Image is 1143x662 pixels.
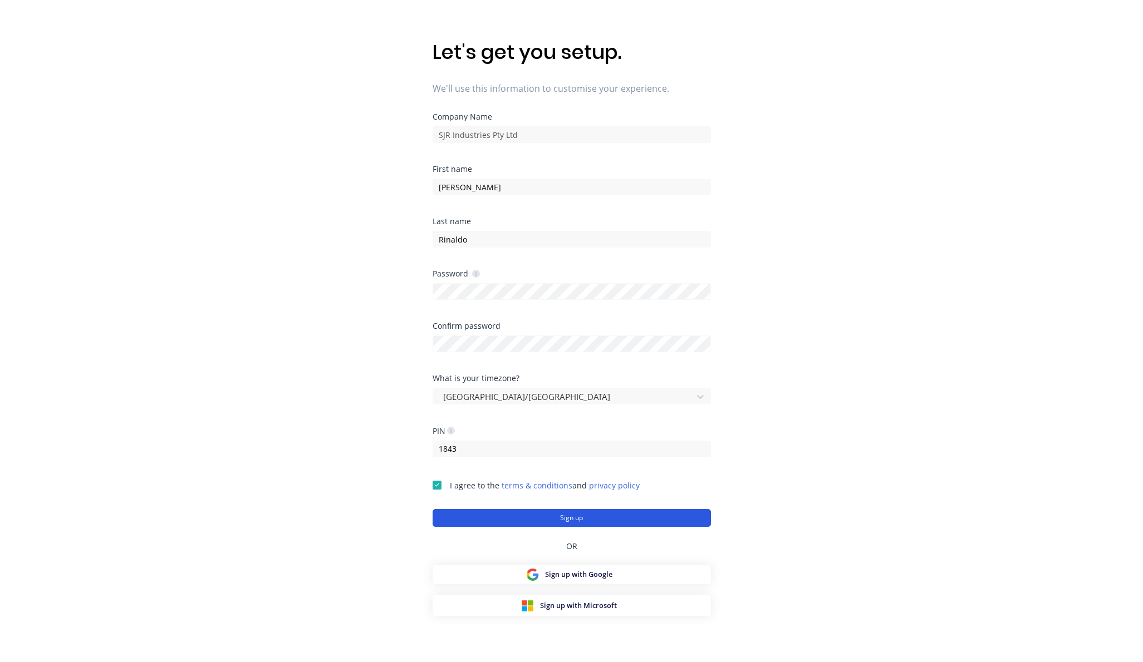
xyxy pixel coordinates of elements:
div: PIN [433,426,455,436]
div: OR [433,527,711,565]
span: We'll use this information to customise your experience. [433,82,711,95]
a: privacy policy [589,480,640,491]
h1: Let's get you setup. [433,40,711,64]
div: Password [433,268,480,279]
span: Sign up with Microsoft [540,600,617,611]
div: Last name [433,218,711,225]
span: I agree to the and [450,480,640,491]
div: Confirm password [433,322,711,330]
div: First name [433,165,711,173]
button: Sign up with Microsoft [433,595,711,616]
div: What is your timezone? [433,374,711,382]
button: Sign up [433,509,711,527]
div: Company Name [433,113,711,121]
a: terms & conditions [502,480,572,491]
button: Sign up with Google [433,565,711,584]
span: Sign up with Google [545,569,612,580]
